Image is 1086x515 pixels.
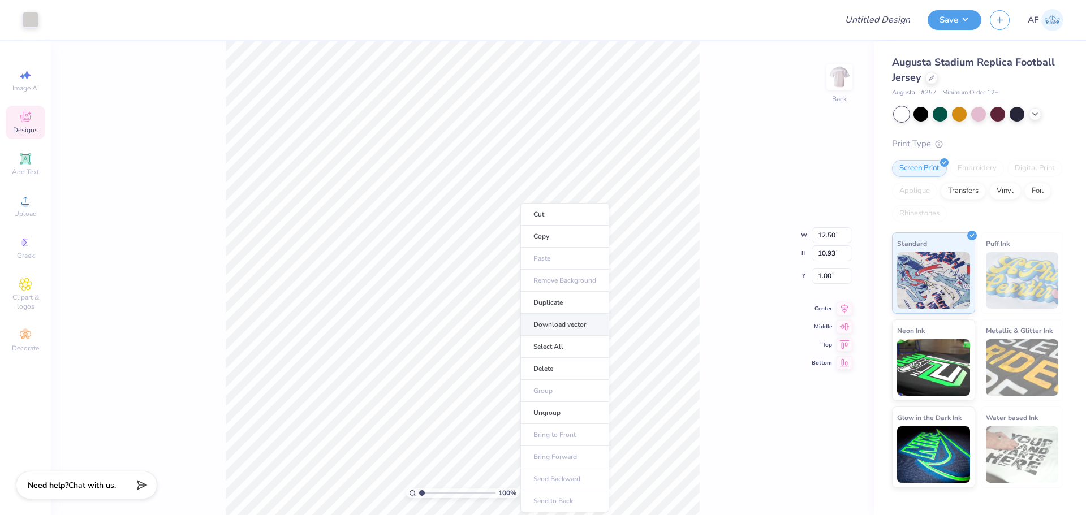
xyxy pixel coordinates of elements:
[942,88,999,98] span: Minimum Order: 12 +
[986,252,1059,309] img: Puff Ink
[498,488,516,498] span: 100 %
[892,205,947,222] div: Rhinestones
[812,341,832,349] span: Top
[520,336,609,358] li: Select All
[68,480,116,491] span: Chat with us.
[892,160,947,177] div: Screen Print
[520,402,609,424] li: Ungroup
[828,66,851,88] img: Back
[1028,14,1038,27] span: AF
[520,203,609,226] li: Cut
[520,358,609,380] li: Delete
[1007,160,1062,177] div: Digital Print
[986,339,1059,396] img: Metallic & Glitter Ink
[12,84,39,93] span: Image AI
[892,137,1063,150] div: Print Type
[928,10,981,30] button: Save
[986,237,1010,249] span: Puff Ink
[1028,9,1063,31] a: AF
[520,292,609,314] li: Duplicate
[897,426,970,483] img: Glow in the Dark Ink
[812,305,832,313] span: Center
[950,160,1004,177] div: Embroidery
[897,252,970,309] img: Standard
[921,88,937,98] span: # 257
[12,344,39,353] span: Decorate
[812,323,832,331] span: Middle
[520,314,609,336] li: Download vector
[986,324,1053,336] span: Metallic & Glitter Ink
[520,226,609,248] li: Copy
[12,167,39,176] span: Add Text
[1024,183,1051,200] div: Foil
[836,8,919,31] input: Untitled Design
[897,412,962,423] span: Glow in the Dark Ink
[897,324,925,336] span: Neon Ink
[897,339,970,396] img: Neon Ink
[1041,9,1063,31] img: Ana Francesca Bustamante
[897,237,927,249] span: Standard
[13,125,38,135] span: Designs
[28,480,68,491] strong: Need help?
[892,55,1055,84] span: Augusta Stadium Replica Football Jersey
[989,183,1021,200] div: Vinyl
[832,94,847,104] div: Back
[892,183,937,200] div: Applique
[892,88,915,98] span: Augusta
[17,251,35,260] span: Greek
[6,293,45,311] span: Clipart & logos
[14,209,37,218] span: Upload
[986,412,1038,423] span: Water based Ink
[986,426,1059,483] img: Water based Ink
[941,183,986,200] div: Transfers
[812,359,832,367] span: Bottom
